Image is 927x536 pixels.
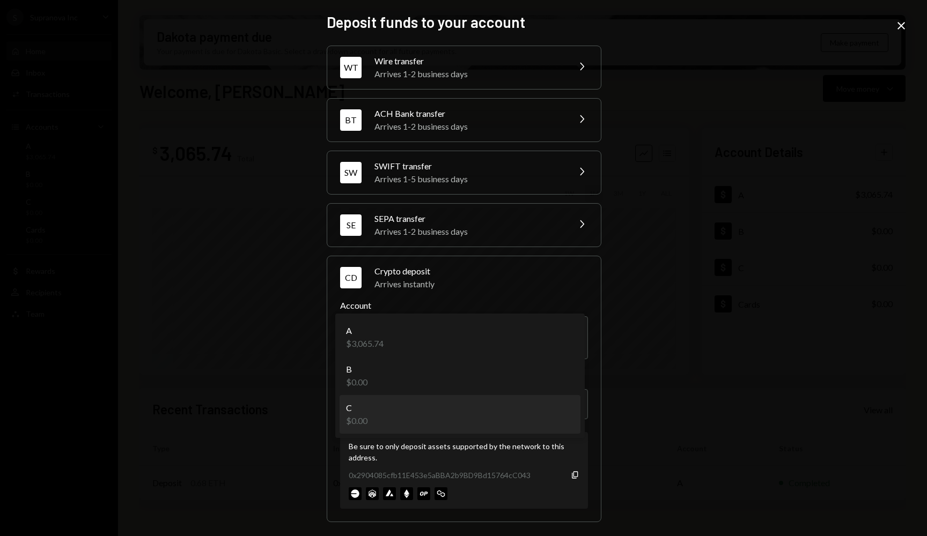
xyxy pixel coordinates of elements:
[346,363,367,376] div: B
[340,109,362,131] div: BT
[340,57,362,78] div: WT
[374,173,562,185] div: Arrives 1-5 business days
[346,337,384,350] div: $3,065.74
[340,299,588,312] label: Account
[374,265,588,278] div: Crypto deposit
[374,68,562,80] div: Arrives 1-2 business days
[374,212,562,225] div: SEPA transfer
[374,278,588,291] div: Arrives instantly
[327,12,600,33] h2: Deposit funds to your account
[374,160,562,173] div: SWIFT transfer
[374,120,562,133] div: Arrives 1-2 business days
[374,225,562,238] div: Arrives 1-2 business days
[346,324,384,337] div: A
[340,214,362,236] div: SE
[374,55,562,68] div: Wire transfer
[346,376,367,389] div: $0.00
[346,401,367,414] div: C
[340,162,362,183] div: SW
[374,107,562,120] div: ACH Bank transfer
[340,267,362,288] div: CD
[346,414,367,427] div: $0.00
